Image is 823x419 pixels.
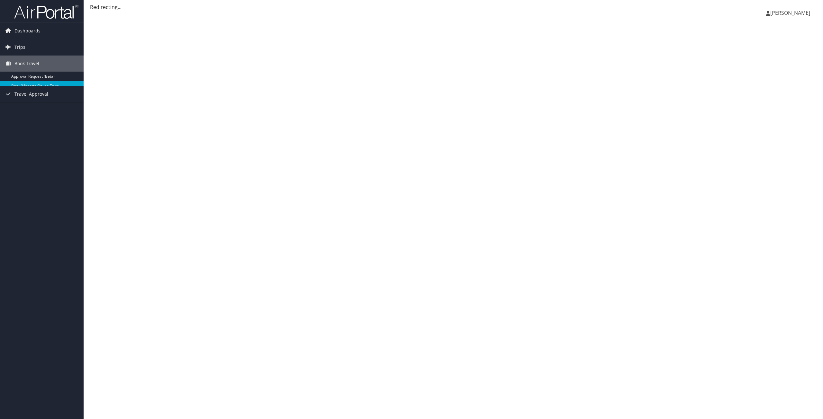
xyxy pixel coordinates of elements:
[14,4,78,19] img: airportal-logo.png
[14,23,41,39] span: Dashboards
[770,9,810,16] span: [PERSON_NAME]
[14,39,25,55] span: Trips
[14,56,39,72] span: Book Travel
[14,86,48,102] span: Travel Approval
[766,3,817,22] a: [PERSON_NAME]
[90,3,817,11] div: Redirecting...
